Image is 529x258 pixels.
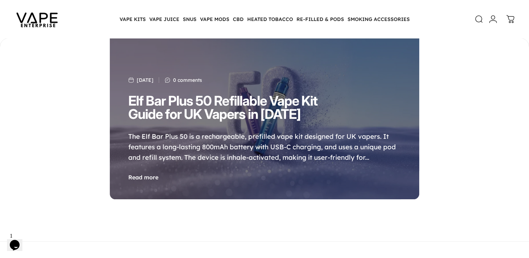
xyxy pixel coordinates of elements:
[110,25,420,199] img: Bar Plus 50 review blog
[346,12,412,27] summary: SMOKING ACCESSORIES
[137,77,153,84] time: [DATE]
[110,25,420,199] a: Elf Bar Plus 50 Refillable Vape Kit Guide for UK Vapers in 2025
[6,3,69,36] img: Vape Enterprise
[245,12,295,27] summary: HEATED TOBACCO
[128,93,318,122] a: Elf Bar Plus 50 Refillable Vape Kit Guide for UK Vapers in [DATE]
[503,12,518,27] a: 0 items
[181,12,198,27] summary: SNUS
[128,174,158,181] a: Read more
[128,131,401,163] div: The Elf Bar Plus 50 is a rechargeable, prefilled vape kit designed for UK vapers. It features a l...
[231,12,245,27] summary: CBD
[118,12,412,27] nav: Primary
[148,12,181,27] summary: VAPE JUICE
[173,77,202,84] a: 0 comments
[7,230,29,251] iframe: chat widget
[198,12,231,27] summary: VAPE MODS
[295,12,346,27] summary: RE-FILLED & PODS
[118,12,148,27] summary: VAPE KITS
